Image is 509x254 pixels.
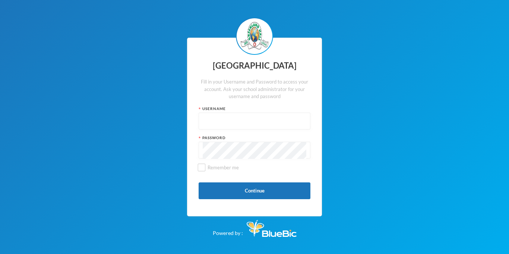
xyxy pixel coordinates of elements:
[199,182,310,199] button: Continue
[213,216,297,237] div: Powered by :
[199,59,310,73] div: [GEOGRAPHIC_DATA]
[199,106,310,112] div: Username
[205,164,242,170] span: Remember me
[247,220,297,237] img: Bluebic
[199,135,310,141] div: Password
[199,78,310,100] div: Fill in your Username and Password to access your account. Ask your school administrator for your...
